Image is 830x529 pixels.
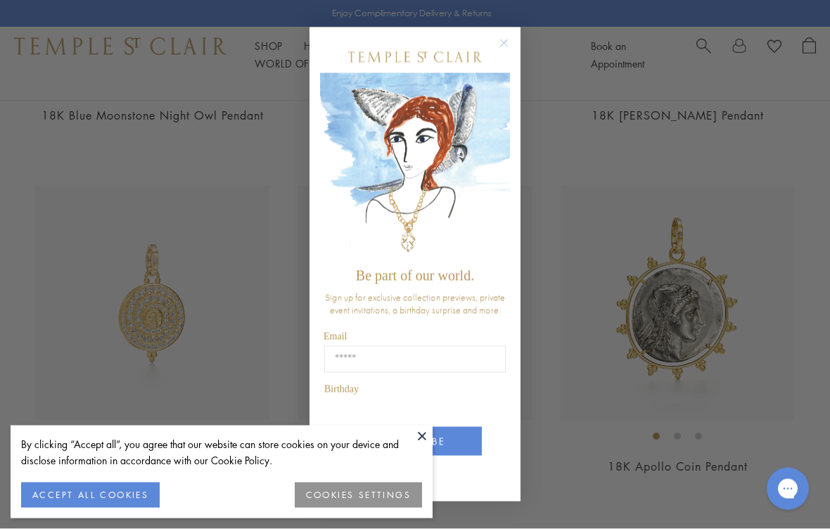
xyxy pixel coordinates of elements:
button: ACCEPT ALL COOKIES [21,483,160,508]
span: Be part of our world. [356,268,474,283]
button: Close dialog [502,42,520,59]
span: Email [324,331,347,342]
input: Email [324,346,506,373]
img: c4a9eb12-d91a-4d4a-8ee0-386386f4f338.jpeg [320,73,510,261]
iframe: Gorgias live chat messenger [760,463,816,515]
span: Sign up for exclusive collection previews, private event invitations, a birthday surprise and more. [325,291,505,317]
button: COOKIES SETTINGS [295,483,422,508]
div: By clicking “Accept all”, you agree that our website can store cookies on your device and disclos... [21,436,422,469]
span: Birthday [324,384,359,395]
img: Temple St. Clair [348,52,482,63]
